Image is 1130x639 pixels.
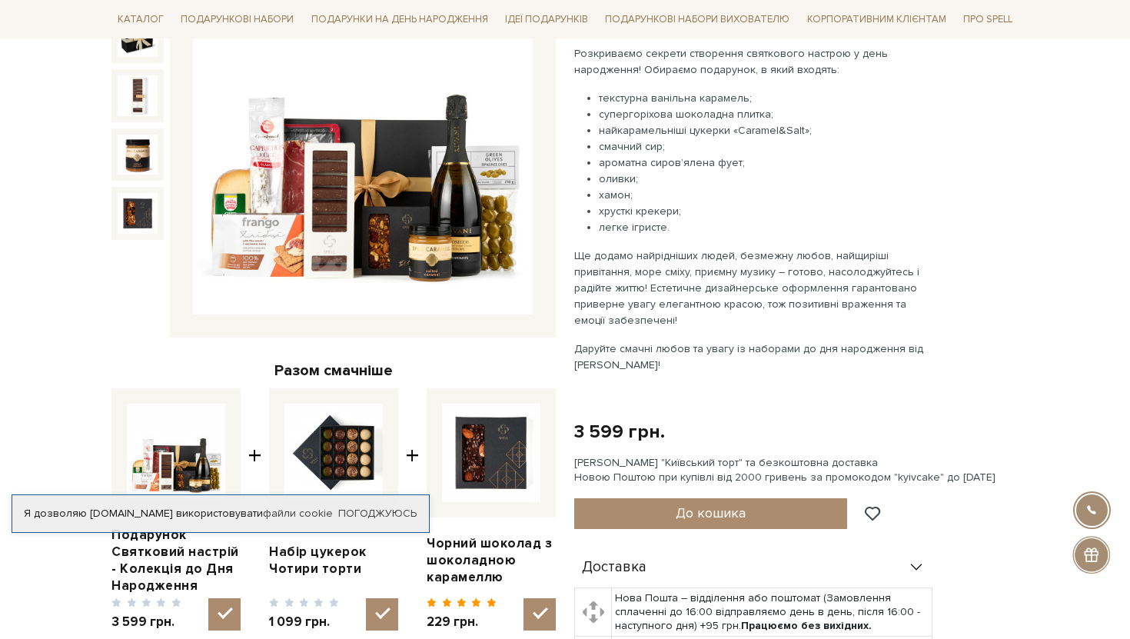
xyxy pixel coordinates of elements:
a: Подарункові набори вихователю [599,6,796,32]
a: Подарунок Святковий настрій - Колекція до Дня Народження [111,527,241,594]
a: Корпоративним клієнтам [801,6,952,32]
span: 1 099 грн. [269,614,339,631]
p: Даруйте смачні любов та увагу із наборами до дня народження від [PERSON_NAME]! [574,341,935,373]
a: Ідеї подарунків [499,8,594,32]
span: До кошика [676,504,746,521]
a: Подарунки на День народження [305,8,494,32]
a: Чорний шоколад з шоколадною карамеллю [427,535,556,586]
li: хрусткі крекери; [599,203,935,219]
div: [PERSON_NAME] "Київський торт" та безкоштовна доставка Новою Поштою при купівлі від 2000 гривень ... [574,456,1019,484]
li: смачний сир; [599,138,935,155]
li: ароматна сиров’ялена фует; [599,155,935,171]
li: текстурна ванільна карамель; [599,90,935,106]
span: 3 599 грн. [111,614,181,631]
li: супергоріхова шоколадна плитка; [599,106,935,122]
span: + [406,388,419,631]
img: Подарунок Святковий настрій (Колекція до Дня Народження) [118,75,158,115]
a: Набір цукерок Чотири торти [269,544,398,577]
div: Я дозволяю [DOMAIN_NAME] використовувати [12,507,429,521]
p: Розкриваємо секрети створення святкового настрою у день народження! Обираємо подарунок, в який вх... [574,45,935,78]
img: Подарунок Святковий настрій - Колекція до Дня Народження [127,404,225,502]
td: Нова Пошта – відділення або поштомат (Замовлення сплаченні до 16:00 відправляємо день в день, піс... [612,587,932,637]
span: Доставка [582,561,646,574]
li: хамон; [599,187,935,203]
div: Разом смачніше [111,361,556,381]
b: Працюємо без вихідних. [741,619,872,632]
a: Каталог [111,8,170,32]
a: Про Spell [957,8,1019,32]
a: Погоджуюсь [338,507,417,521]
p: Ще додамо найрідніших людей, безмежну любов, найщиріші привітання, море сміху, приємну музику – г... [574,248,935,328]
li: найкарамельніші цукерки «Caramel&Salt»; [599,122,935,138]
img: Набір цукерок Чотири торти [284,404,383,502]
img: Подарунок Святковий настрій (Колекція до Дня Народження) [118,135,158,175]
span: 229 грн. [427,614,497,631]
button: До кошика [574,498,847,529]
img: Чорний шоколад з шоколадною карамеллю [442,404,540,502]
a: Подарункові набори [174,8,300,32]
img: Подарунок Святковий настрій (Колекція до Дня Народження) [118,193,158,233]
span: + [248,388,261,631]
li: оливки; [599,171,935,187]
div: 3 599 грн. [574,420,665,444]
a: файли cookie [263,507,333,520]
li: легке ігристе. [599,219,935,235]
